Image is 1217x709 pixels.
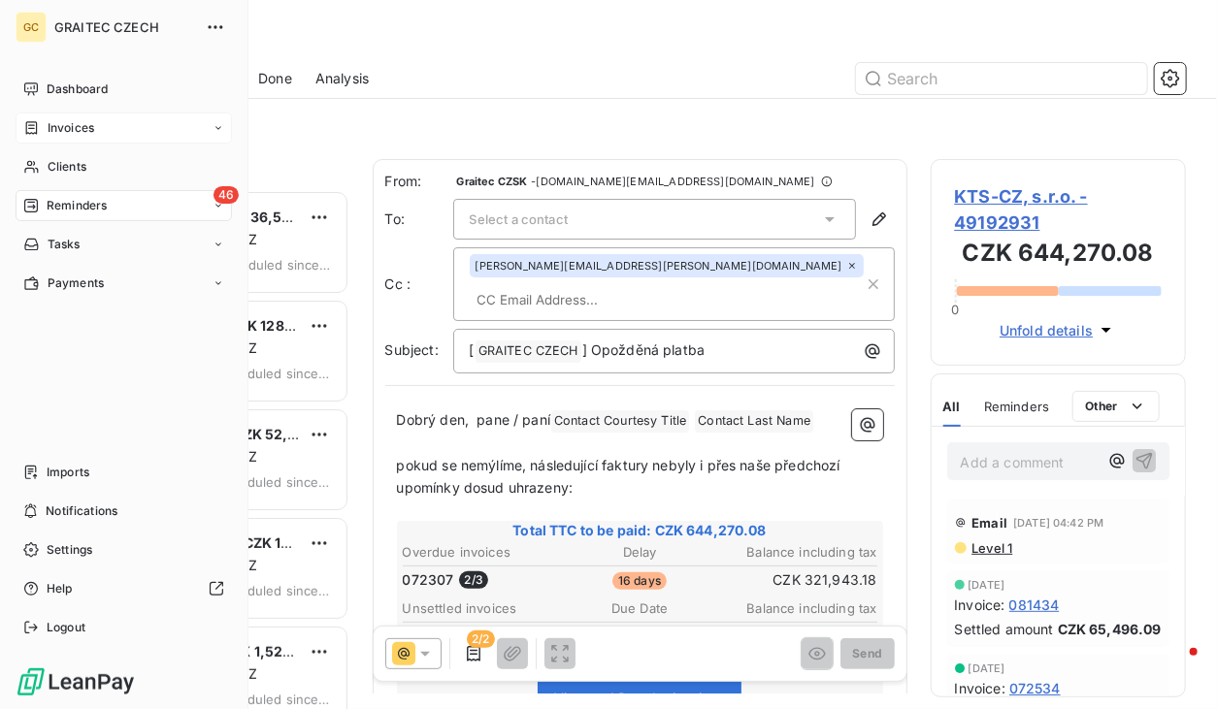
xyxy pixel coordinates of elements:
span: [DATE] [969,662,1005,674]
span: 072534 [1009,678,1061,698]
button: Other [1072,391,1160,422]
span: Total TTC to be paid: CZK 644,270.08 [400,521,880,540]
div: GC [16,12,47,43]
span: All [943,399,961,414]
span: scheduled since 86 days [217,583,331,598]
span: Select a contact [470,211,568,227]
img: Logo LeanPay [16,666,136,697]
th: Balance including tax [720,598,877,619]
span: Reminders [47,197,107,214]
span: Reminders [984,399,1049,414]
th: Overdue invoices [402,542,559,563]
span: Settings [47,541,92,559]
span: 2/2 [467,630,494,648]
span: Invoices [48,119,94,137]
span: Done [258,69,292,88]
span: 072307 [403,570,454,590]
span: Unfold details [1000,320,1093,340]
span: scheduled since 783 days [218,257,331,273]
span: CZK 36,590.40 [218,209,322,225]
span: 46 [214,186,239,204]
span: scheduled since 86 days [217,474,331,490]
span: Graitec CZSK [457,176,528,187]
span: Payments [48,274,104,292]
span: From: [385,172,453,191]
span: 2 / 3 [459,571,487,589]
span: ] Opožděná platba [582,341,706,358]
th: Due Date [561,598,718,619]
th: Balance including tax [720,542,877,563]
span: Level 1 [970,540,1013,556]
span: Help [47,580,73,597]
span: KTS-CZ, s.r.o. - 49192931 [955,183,1163,236]
span: Dashboard [47,81,108,98]
span: [DATE] 04:42 PM [1013,517,1103,529]
span: [PERSON_NAME][EMAIL_ADDRESS][PERSON_NAME][DOMAIN_NAME] [476,260,842,272]
button: Unfold details [994,319,1122,341]
span: [DATE] [969,579,1005,591]
span: scheduled since 84 days [217,692,331,707]
span: View and Pay the invoices [554,690,725,706]
span: CZK 52,362.75 [233,426,336,442]
span: Email [972,515,1008,531]
label: To: [385,209,453,229]
td: CZK 321,943.18 [720,569,877,591]
span: - [DOMAIN_NAME][EMAIL_ADDRESS][DOMAIN_NAME] [531,176,814,187]
span: Notifications [46,502,117,520]
input: CC Email Address... [470,285,694,314]
span: Invoice : [955,678,1005,698]
span: CZK 128,443.50 [229,317,339,334]
span: Clients [48,158,86,176]
span: Subject: [385,341,439,358]
span: pokud se nemýlíme, následující faktury nebyly i přes naše předchozí upomínky dosud uhrazeny: [397,457,844,496]
span: GRAITEC CZECH [476,340,581,363]
span: Contact Last Name [695,410,813,433]
span: Analysis [315,69,369,88]
span: 16 days [612,572,667,590]
span: Settled amount [955,619,1054,639]
th: Unsettled invoices [402,598,559,619]
h3: CZK 644,270.08 [955,236,1163,274]
span: GRAITEC CZECH [54,19,194,35]
span: Invoice : [955,595,1005,615]
th: Delay [561,542,718,563]
span: CZK 1,523,152.31 [222,643,339,660]
span: CZK 65,496.09 [1058,619,1162,639]
span: Imports [47,464,89,481]
span: Tasks [48,236,81,253]
span: 081434 [1009,595,1060,615]
span: [ [470,341,475,358]
iframe: Intercom live chat [1151,643,1198,690]
a: Help [16,573,232,604]
span: Dobrý den, pane / paní [397,411,550,428]
span: 0 [951,302,959,317]
label: Cc : [385,274,453,294]
input: Search [856,63,1147,94]
span: Contact Courtesy Title [551,410,689,433]
span: Logout [47,619,85,636]
span: CZK 10,211.19 [244,534,335,551]
span: scheduled since 93 days [217,366,331,381]
button: Send [840,638,894,669]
